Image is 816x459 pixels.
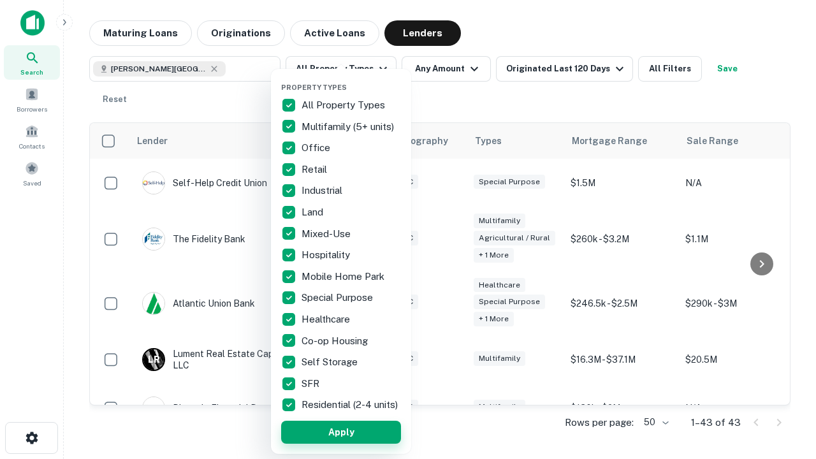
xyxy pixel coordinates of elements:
[302,226,353,242] p: Mixed-Use
[302,333,370,349] p: Co-op Housing
[302,290,375,305] p: Special Purpose
[302,269,387,284] p: Mobile Home Park
[302,119,397,135] p: Multifamily (5+ units)
[752,357,816,418] iframe: Chat Widget
[302,162,330,177] p: Retail
[302,312,353,327] p: Healthcare
[302,140,333,156] p: Office
[302,354,360,370] p: Self Storage
[302,98,388,113] p: All Property Types
[302,205,326,220] p: Land
[302,247,353,263] p: Hospitality
[302,376,322,391] p: SFR
[281,421,401,444] button: Apply
[302,397,400,412] p: Residential (2-4 units)
[302,183,345,198] p: Industrial
[281,84,347,91] span: Property Types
